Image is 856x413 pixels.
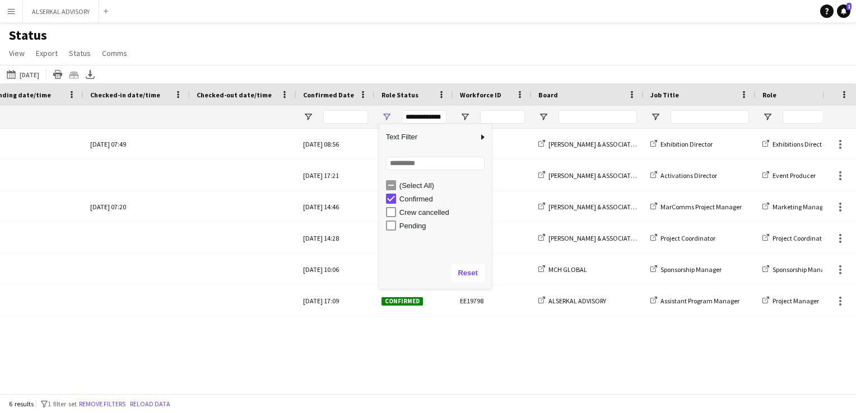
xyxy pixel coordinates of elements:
[762,91,776,99] span: Role
[399,208,488,217] div: Crew cancelled
[762,265,834,274] a: Sponsorship Manager
[69,48,91,58] span: Status
[197,91,272,99] span: Checked-out date/time
[90,129,183,159] div: [DATE] 07:49
[650,112,660,122] button: Open Filter Menu
[453,223,532,254] div: EE8663
[773,171,816,180] span: Event Producer
[773,297,819,305] span: Project Manager
[762,203,829,211] a: Marketing Manager
[296,129,375,159] div: [DATE] 08:56
[650,265,722,274] a: Sponsorship Manager
[650,234,715,242] a: Project Coordinator
[548,140,700,148] span: [PERSON_NAME] & ASSOCIATES [GEOGRAPHIC_DATA]
[460,91,501,99] span: Workforce ID
[453,191,532,222] div: EE27929
[382,91,418,99] span: Role Status
[660,265,722,274] span: Sponsorship Manager
[773,234,827,242] span: Project Coordinator
[650,140,713,148] a: Exhibition Director
[660,234,715,242] span: Project Coordinator
[650,171,717,180] a: Activations Director
[538,171,700,180] a: [PERSON_NAME] & ASSOCIATES [GEOGRAPHIC_DATA]
[453,160,532,191] div: EE27772
[296,191,375,222] div: [DATE] 14:46
[846,3,852,10] span: 1
[460,112,470,122] button: Open Filter Menu
[296,223,375,254] div: [DATE] 14:28
[323,110,368,124] input: Confirmed Date Filter Input
[90,191,183,222] div: [DATE] 07:20
[538,234,700,242] a: [PERSON_NAME] & ASSOCIATES [GEOGRAPHIC_DATA]
[379,124,491,289] div: Column Filter
[9,48,25,58] span: View
[97,46,132,60] a: Comms
[64,46,95,60] a: Status
[660,297,739,305] span: Assistant Program Manager
[453,285,532,316] div: EE19798
[296,285,375,316] div: [DATE] 17:09
[382,112,392,122] button: Open Filter Menu
[90,91,160,99] span: Checked-in date/time
[538,297,606,305] a: ALSERKAL ADVISORY
[399,195,488,203] div: Confirmed
[762,297,819,305] a: Project Manager
[67,68,81,81] app-action-btn: Crew files as ZIP
[548,297,606,305] span: ALSERKAL ADVISORY
[399,181,488,190] div: (Select All)
[23,1,99,22] button: ALSERKAL ADVISORY
[31,46,62,60] a: Export
[296,254,375,285] div: [DATE] 10:06
[773,265,834,274] span: Sponsorship Manager
[671,110,749,124] input: Job Title Filter Input
[379,128,478,147] span: Text Filter
[548,203,650,211] span: [PERSON_NAME] & ASSOCIATES KSA
[650,297,739,305] a: Assistant Program Manager
[762,171,816,180] a: Event Producer
[762,140,827,148] a: Exhibitions Director
[102,48,127,58] span: Comms
[538,91,558,99] span: Board
[379,179,491,232] div: Filter List
[762,234,827,242] a: Project Coordinator
[4,68,41,81] button: [DATE]
[480,110,525,124] input: Workforce ID Filter Input
[51,68,64,81] app-action-btn: Print
[538,112,548,122] button: Open Filter Menu
[762,112,773,122] button: Open Filter Menu
[660,203,742,211] span: MarComms Project Manager
[773,203,829,211] span: Marketing Manager
[548,265,587,274] span: MCH GLOBAL
[538,140,700,148] a: [PERSON_NAME] & ASSOCIATES [GEOGRAPHIC_DATA]
[538,265,587,274] a: MCH GLOBAL
[559,110,637,124] input: Board Filter Input
[386,157,485,170] input: Search filter values
[303,91,354,99] span: Confirmed Date
[650,203,742,211] a: MarComms Project Manager
[77,398,128,410] button: Remove filters
[453,254,532,285] div: EE228
[538,203,650,211] a: [PERSON_NAME] & ASSOCIATES KSA
[773,140,827,148] span: Exhibitions Director
[48,400,77,408] span: 1 filter set
[660,140,713,148] span: Exhibition Director
[36,48,58,58] span: Export
[303,112,313,122] button: Open Filter Menu
[128,398,173,410] button: Reload data
[451,264,484,282] button: Reset
[399,222,488,230] div: Pending
[382,297,423,306] span: Confirmed
[548,171,700,180] span: [PERSON_NAME] & ASSOCIATES [GEOGRAPHIC_DATA]
[837,4,850,18] a: 1
[296,160,375,191] div: [DATE] 17:21
[660,171,717,180] span: Activations Director
[650,91,679,99] span: Job Title
[83,68,97,81] app-action-btn: Export XLSX
[4,46,29,60] a: View
[548,234,700,242] span: [PERSON_NAME] & ASSOCIATES [GEOGRAPHIC_DATA]
[453,129,532,159] div: EE27860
